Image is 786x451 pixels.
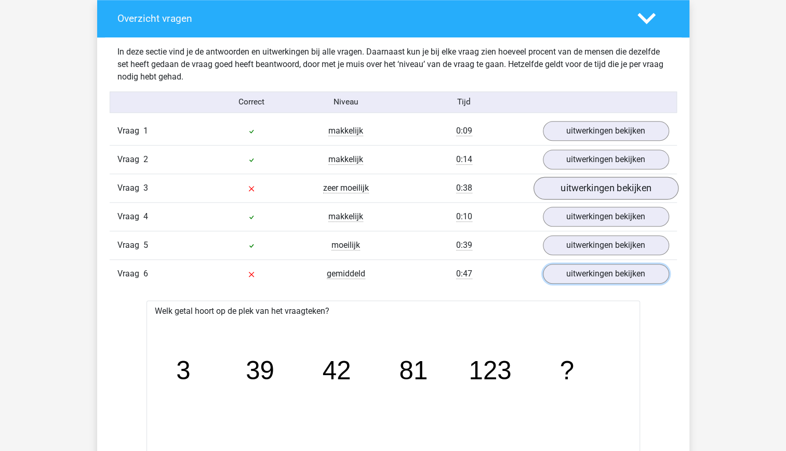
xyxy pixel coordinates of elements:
[143,269,148,278] span: 6
[328,211,363,222] span: makkelijk
[327,269,365,279] span: gemiddeld
[456,269,472,279] span: 0:47
[543,150,669,169] a: uitwerkingen bekijken
[456,240,472,250] span: 0:39
[456,183,472,193] span: 0:38
[328,154,363,165] span: makkelijk
[543,121,669,141] a: uitwerkingen bekijken
[456,126,472,136] span: 0:09
[117,239,143,251] span: Vraag
[323,183,369,193] span: zeer moeilijk
[110,46,677,83] div: In deze sectie vind je de antwoorden en uitwerkingen bij alle vragen. Daarnaast kun je bij elke v...
[543,264,669,284] a: uitwerkingen bekijken
[117,125,143,137] span: Vraag
[204,96,299,108] div: Correct
[322,356,351,384] tspan: 42
[469,356,511,384] tspan: 123
[328,126,363,136] span: makkelijk
[299,96,393,108] div: Niveau
[117,210,143,223] span: Vraag
[143,126,148,136] span: 1
[117,153,143,166] span: Vraag
[246,356,274,384] tspan: 39
[143,211,148,221] span: 4
[331,240,360,250] span: moeilijk
[143,240,148,250] span: 5
[456,154,472,165] span: 0:14
[393,96,535,108] div: Tijd
[117,182,143,194] span: Vraag
[399,356,428,384] tspan: 81
[533,177,678,200] a: uitwerkingen bekijken
[117,268,143,280] span: Vraag
[143,154,148,164] span: 2
[117,12,622,24] h4: Overzicht vragen
[543,235,669,255] a: uitwerkingen bekijken
[559,356,574,384] tspan: ?
[176,356,190,384] tspan: 3
[456,211,472,222] span: 0:10
[543,207,669,227] a: uitwerkingen bekijken
[143,183,148,193] span: 3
